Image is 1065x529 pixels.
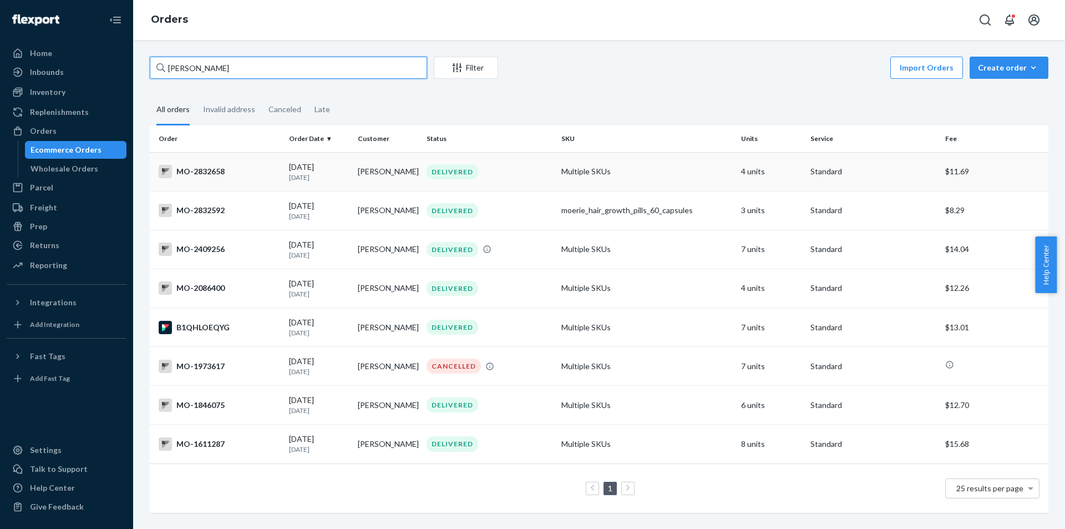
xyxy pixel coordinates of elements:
div: Parcel [30,182,53,193]
p: [DATE] [289,406,349,415]
input: Search orders [150,57,427,79]
td: Multiple SKUs [557,269,737,308]
div: [DATE] [289,200,349,221]
div: MO-1973617 [159,360,280,373]
div: Filter [434,62,498,73]
div: [DATE] [289,162,349,182]
div: Help Center [30,482,75,493]
td: Multiple SKUs [557,308,737,347]
div: Customer [358,134,418,143]
td: $12.26 [941,269,1048,308]
a: Orders [7,122,126,140]
p: [DATE] [289,173,349,182]
p: Standard [810,361,936,372]
p: Standard [810,439,936,450]
td: 3 units [737,191,805,230]
td: 7 units [737,230,805,269]
p: Standard [810,322,936,333]
div: B1QHLOEQYG [159,321,280,334]
th: Order [150,125,285,152]
a: Orders [151,13,188,26]
td: 7 units [737,347,805,386]
td: Multiple SKUs [557,230,737,269]
div: DELIVERED [427,203,478,218]
button: Open account menu [1023,9,1045,31]
div: Late [315,95,330,124]
div: Talk to Support [30,463,88,475]
div: Invalid address [203,95,255,124]
th: Fee [941,125,1048,152]
p: [DATE] [289,445,349,454]
td: Multiple SKUs [557,347,737,386]
td: [PERSON_NAME] [353,191,422,230]
td: $12.70 [941,386,1048,425]
p: [DATE] [289,250,349,260]
th: SKU [557,125,737,152]
a: Returns [7,236,126,254]
button: Create order [970,57,1048,79]
p: Standard [810,244,936,255]
button: Import Orders [890,57,963,79]
div: Fast Tags [30,351,65,362]
div: DELIVERED [427,281,478,296]
div: [DATE] [289,317,349,337]
p: [DATE] [289,211,349,221]
td: Multiple SKUs [557,386,737,425]
button: Open notifications [998,9,1021,31]
div: Home [30,48,52,59]
div: DELIVERED [427,320,478,335]
button: Give Feedback [7,498,126,516]
div: Replenishments [30,107,89,118]
div: [DATE] [289,434,349,454]
td: Multiple SKUs [557,152,737,191]
th: Service [806,125,941,152]
a: Talk to Support [7,460,126,478]
div: Create order [978,62,1040,73]
button: Fast Tags [7,347,126,365]
td: [PERSON_NAME] [353,386,422,425]
a: Wholesale Orders [25,160,127,178]
div: Returns [30,240,59,251]
a: Prep [7,218,126,235]
p: [DATE] [289,328,349,337]
a: Add Fast Tag [7,370,126,387]
td: $13.01 [941,308,1048,347]
div: Give Feedback [30,501,84,512]
ol: breadcrumbs [142,4,197,36]
div: moerie_hair_growth_pills_60_capsules [561,205,732,216]
div: Freight [30,202,57,213]
a: Parcel [7,179,126,197]
th: Units [737,125,805,152]
td: [PERSON_NAME] [353,152,422,191]
div: MO-2832658 [159,165,280,178]
span: Help Center [1035,236,1057,293]
td: 7 units [737,308,805,347]
a: Freight [7,199,126,216]
div: Add Fast Tag [30,374,70,383]
div: Reporting [30,260,67,271]
button: Close Navigation [104,9,126,31]
span: 25 results per page [956,483,1023,493]
div: All orders [156,95,190,125]
a: Inventory [7,83,126,101]
a: Home [7,44,126,62]
div: [DATE] [289,356,349,376]
a: Page 1 is your current page [606,483,615,493]
div: Settings [30,445,62,456]
td: $11.69 [941,152,1048,191]
td: Multiple SKUs [557,425,737,463]
div: Integrations [30,297,77,308]
td: 4 units [737,152,805,191]
th: Order Date [285,125,353,152]
td: [PERSON_NAME] [353,269,422,308]
div: Add Integration [30,320,79,329]
button: Open Search Box [974,9,996,31]
td: $8.29 [941,191,1048,230]
div: [DATE] [289,395,349,415]
div: Ecommerce Orders [31,144,102,155]
div: Orders [30,125,57,137]
div: MO-1846075 [159,399,280,412]
p: Standard [810,205,936,216]
div: CANCELLED [427,359,481,374]
a: Replenishments [7,103,126,121]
